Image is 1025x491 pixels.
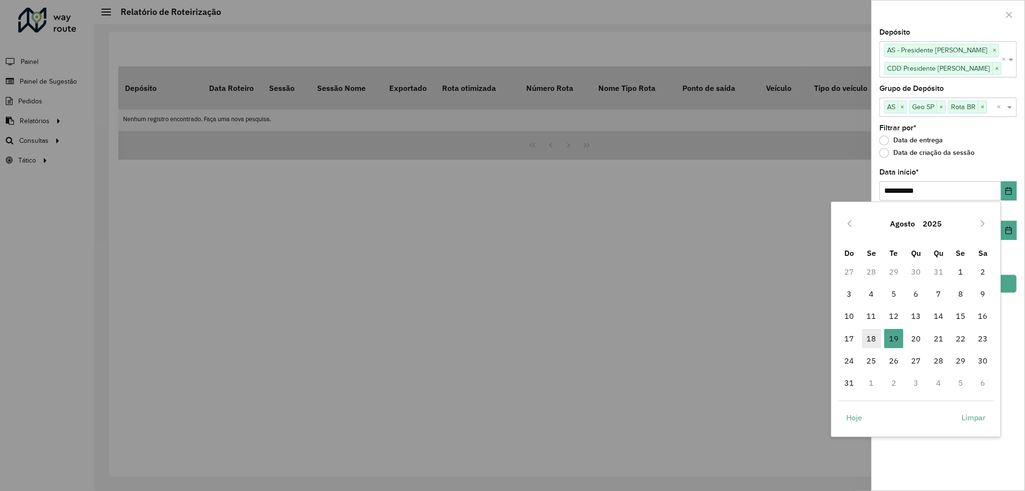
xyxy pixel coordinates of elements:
td: 24 [838,350,860,372]
td: 2 [972,260,994,282]
span: Clear all [997,101,1005,113]
span: 8 [951,284,970,303]
span: Qu [934,248,943,258]
button: Next Month [975,216,990,231]
span: 11 [862,306,881,326]
span: × [978,101,987,113]
span: CDD Presidente [PERSON_NAME] [885,63,992,74]
span: 16 [974,306,993,326]
span: 28 [929,351,948,370]
span: 23 [974,329,993,348]
label: Grupo de Depósito [879,83,944,94]
span: 17 [840,329,859,348]
td: 4 [861,283,883,305]
td: 19 [883,327,905,350]
td: 2 [883,372,905,394]
td: 6 [972,372,994,394]
td: 3 [838,283,860,305]
td: 27 [838,260,860,282]
div: Choose Date [831,201,1001,438]
span: 10 [840,306,859,326]
td: 21 [927,327,950,350]
span: Do [844,248,854,258]
span: 13 [906,306,926,326]
td: 18 [861,327,883,350]
button: Choose Year [919,212,946,235]
td: 30 [972,350,994,372]
td: 30 [905,260,927,282]
span: Geo SP [910,101,937,113]
span: 2 [974,262,993,281]
span: 12 [884,306,903,326]
td: 10 [838,305,860,327]
button: Choose Date [1001,221,1017,240]
span: 15 [951,306,970,326]
td: 22 [950,327,972,350]
span: Rota BR [949,101,978,113]
td: 8 [950,283,972,305]
span: 24 [840,351,859,370]
td: 7 [927,283,950,305]
span: 26 [884,351,903,370]
label: Data de entrega [879,136,943,145]
td: 28 [927,350,950,372]
label: Filtrar por [879,122,916,134]
td: 31 [927,260,950,282]
span: 30 [974,351,993,370]
span: 7 [929,284,948,303]
span: 20 [906,329,926,348]
span: AS - Presidente [PERSON_NAME] [885,44,990,56]
span: 3 [840,284,859,303]
td: 5 [950,372,972,394]
td: 4 [927,372,950,394]
td: 13 [905,305,927,327]
span: 1 [951,262,970,281]
td: 16 [972,305,994,327]
span: 14 [929,306,948,326]
span: Te [890,248,898,258]
span: 21 [929,329,948,348]
span: Limpar [962,412,986,423]
span: 22 [951,329,970,348]
td: 12 [883,305,905,327]
span: AS [885,101,898,113]
label: Data início [879,166,919,178]
td: 26 [883,350,905,372]
td: 1 [861,372,883,394]
td: 28 [861,260,883,282]
span: Se [956,248,965,258]
td: 27 [905,350,927,372]
td: 20 [905,327,927,350]
span: × [992,63,1001,75]
button: Choose Date [1001,181,1017,201]
span: 9 [974,284,993,303]
span: 5 [884,284,903,303]
span: Qu [911,248,921,258]
span: Hoje [846,412,862,423]
td: 5 [883,283,905,305]
label: Data de criação da sessão [879,148,975,158]
span: 6 [906,284,926,303]
td: 23 [972,327,994,350]
span: Clear all [1001,54,1007,65]
td: 15 [950,305,972,327]
span: × [990,45,999,56]
td: 1 [950,260,972,282]
span: × [898,101,906,113]
td: 25 [861,350,883,372]
span: 29 [951,351,970,370]
span: 18 [862,329,881,348]
td: 29 [950,350,972,372]
span: 31 [840,373,859,392]
button: Previous Month [842,216,857,231]
td: 3 [905,372,927,394]
td: 29 [883,260,905,282]
td: 11 [861,305,883,327]
button: Hoje [838,408,870,427]
td: 31 [838,372,860,394]
span: Sa [978,248,988,258]
button: Choose Month [886,212,919,235]
span: 25 [862,351,881,370]
td: 17 [838,327,860,350]
span: Se [867,248,876,258]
